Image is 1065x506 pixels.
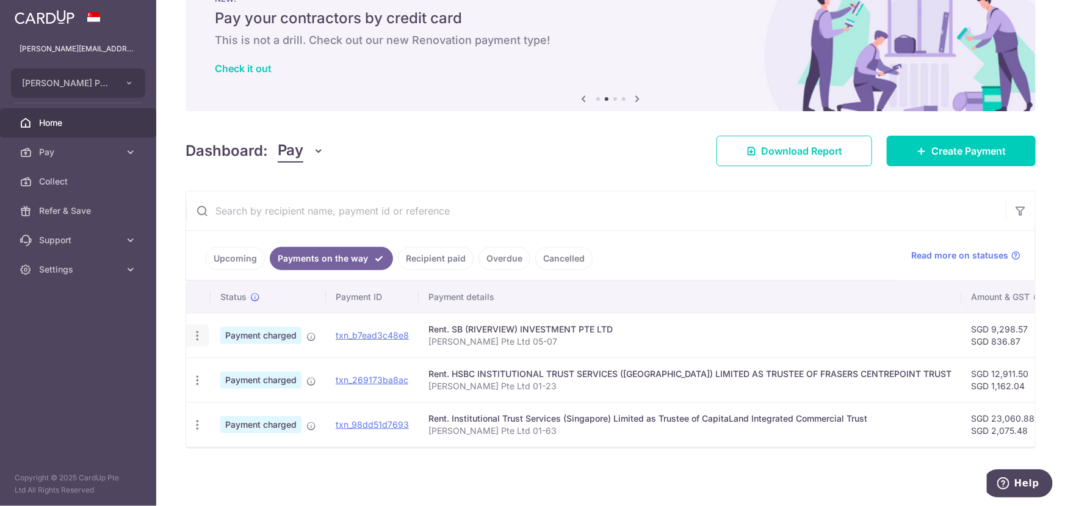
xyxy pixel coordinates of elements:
h6: This is not a drill. Check out our new Renovation payment type! [215,33,1006,48]
div: Rent. Institutional Trust Services (Singapore) Limited as Trustee of CapitaLand Integrated Commer... [428,413,951,425]
span: Home [39,117,120,129]
span: Payment charged [220,372,301,389]
span: [PERSON_NAME] PTE. LTD. [22,77,112,89]
span: Settings [39,263,120,276]
a: txn_b7ead3c48e8 [336,330,409,340]
iframe: Opens a widget where you can find more information [987,469,1053,500]
p: [PERSON_NAME] Pte Ltd 05-07 [428,335,951,348]
th: Payment details [419,281,961,313]
span: Read more on statuses [911,249,1008,262]
img: CardUp [15,10,74,24]
button: Pay [278,139,325,163]
a: Create Payment [887,136,1036,166]
span: Create Payment [931,144,1006,158]
h4: Dashboard: [186,140,268,162]
a: Recipient paid [398,247,474,270]
div: Rent. SB (RIVERVIEW) INVESTMENT PTE LTD [428,323,951,335]
span: Collect [39,175,120,188]
a: Cancelled [535,247,593,270]
span: Support [39,234,120,246]
a: Overdue [478,247,530,270]
a: Payments on the way [270,247,393,270]
p: [PERSON_NAME] Pte Ltd 01-63 [428,425,951,437]
td: SGD 23,060.88 SGD 2,075.48 [961,402,1053,447]
th: Payment ID [326,281,419,313]
input: Search by recipient name, payment id or reference [186,191,1006,230]
div: Rent. HSBC INSTITUTIONAL TRUST SERVICES ([GEOGRAPHIC_DATA]) LIMITED AS TRUSTEE OF FRASERS CENTREP... [428,368,951,380]
a: Download Report [717,136,872,166]
a: Upcoming [206,247,265,270]
td: SGD 9,298.57 SGD 836.87 [961,313,1053,358]
span: Payment charged [220,416,301,433]
span: Amount & GST [971,291,1030,303]
p: [PERSON_NAME][EMAIL_ADDRESS][DOMAIN_NAME] [20,43,137,55]
span: Refer & Save [39,205,120,217]
a: txn_269173ba8ac [336,375,408,385]
a: txn_98dd51d7693 [336,419,409,430]
span: Pay [39,146,120,158]
span: Payment charged [220,327,301,344]
td: SGD 12,911.50 SGD 1,162.04 [961,358,1053,402]
p: [PERSON_NAME] Pte Ltd 01-23 [428,380,951,392]
a: Check it out [215,62,272,75]
span: Download Report [761,144,842,158]
span: Pay [278,139,303,163]
span: Status [220,291,247,303]
a: Read more on statuses [911,249,1020,262]
button: [PERSON_NAME] PTE. LTD. [11,68,145,98]
h5: Pay your contractors by credit card [215,9,1006,28]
